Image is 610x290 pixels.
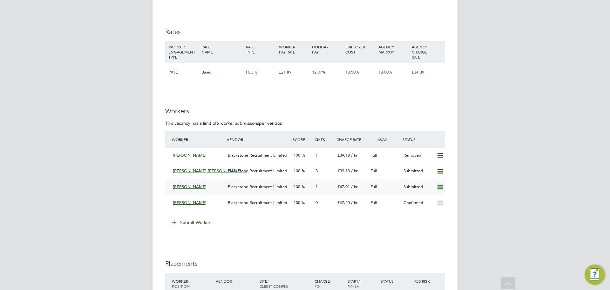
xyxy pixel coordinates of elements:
div: Cmts [313,134,335,145]
span: Full [370,168,377,173]
h3: Rates [165,28,445,36]
span: / PO [315,279,331,289]
span: / hr [351,152,358,158]
div: Confirmed [401,198,434,208]
span: 100 [294,168,300,173]
div: WORKER PAY RATE [277,41,310,58]
div: Charge Rate [335,134,368,145]
span: Full [370,200,377,205]
span: Blackstone Recruitment Limited [228,200,287,205]
div: Status [401,134,445,145]
div: IR35 Risk [412,275,434,287]
div: Vendor [225,134,291,145]
span: / Client Config [260,279,288,289]
div: WORKER ENGAGEMENT TYPE [167,41,200,63]
div: AGENCY CHARGE RATE [410,41,443,63]
div: Submitted [401,182,434,192]
div: Removed [401,150,434,161]
span: Blackstone Recruitment Limited [228,168,287,173]
span: £47.20 [337,200,350,205]
span: Blackstone Recruitment Limited [228,184,287,189]
div: RATE TYPE [244,41,277,58]
div: HOLIDAY PAY [310,41,343,58]
div: Status [379,275,412,287]
span: £39.18 [337,168,350,173]
span: 100 [294,184,300,189]
div: Hourly [244,63,277,81]
span: [PERSON_NAME] [PERSON_NAME]-… [173,168,247,173]
span: [PERSON_NAME] [173,200,207,205]
span: / Finish [348,279,360,289]
div: EMPLOYER COST [344,41,377,58]
div: Score [291,134,313,145]
span: £34.30 [412,69,424,75]
span: 1 [315,184,318,189]
span: Full [370,184,377,189]
div: PAYE [167,63,200,81]
span: [PERSON_NAME] [173,184,207,189]
span: £47.01 [337,184,350,189]
p: This vacancy has a limit of per vendor. [165,120,445,126]
span: 1 [315,152,318,158]
div: AGENCY MARKUP [377,41,410,58]
div: Worker [170,134,225,145]
span: / hr [351,168,358,173]
span: 3 [315,168,318,173]
span: Basic [201,69,211,75]
span: 12.07% [312,69,326,75]
h3: Placements [165,259,445,268]
span: / Position [172,279,190,289]
em: 6 worker submissions [216,120,259,126]
h3: Workers [165,107,445,115]
span: 0 [315,200,318,205]
div: Avail [368,134,401,145]
div: Vendor [214,275,258,287]
span: Blackstone Recruitment Limited [228,152,287,158]
span: Full [370,152,377,158]
span: / hr [351,184,358,189]
span: / hr [351,200,358,205]
button: Engage Resource Center [585,265,605,285]
span: 18.50% [345,69,359,75]
button: Submit Worker [168,217,215,228]
span: [PERSON_NAME] [173,152,207,158]
div: Submitted [401,166,434,176]
div: RATE NAME [200,41,244,58]
span: £39.18 [337,152,350,158]
div: £21.89 [277,63,310,81]
span: 18.00% [378,69,392,75]
span: 100 [294,200,300,205]
span: 100 [294,152,300,158]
